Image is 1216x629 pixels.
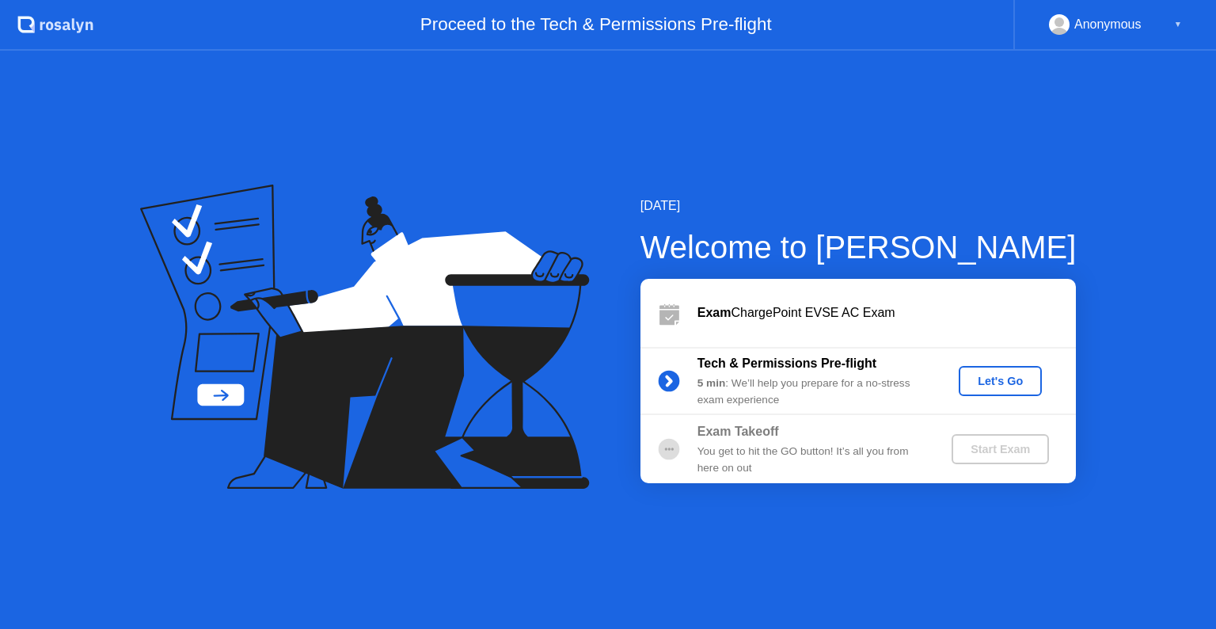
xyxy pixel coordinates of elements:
div: Let's Go [965,375,1035,387]
b: Exam [697,306,731,319]
b: 5 min [697,377,726,389]
div: Welcome to [PERSON_NAME] [640,223,1077,271]
div: Start Exam [958,443,1043,456]
div: : We’ll help you prepare for a no-stress exam experience [697,375,925,408]
b: Tech & Permissions Pre-flight [697,356,876,370]
div: ▼ [1174,14,1182,35]
div: ChargePoint EVSE AC Exam [697,303,1076,322]
b: Exam Takeoff [697,425,779,438]
button: Start Exam [952,434,1049,464]
div: [DATE] [640,196,1077,215]
div: Anonymous [1074,14,1142,35]
button: Let's Go [959,366,1042,396]
div: You get to hit the GO button! It’s all you from here on out [697,444,925,476]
